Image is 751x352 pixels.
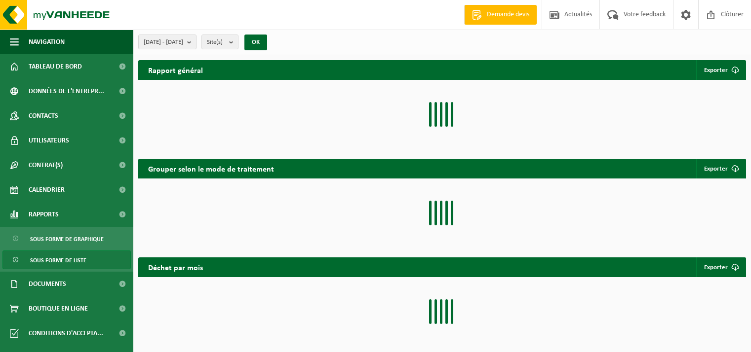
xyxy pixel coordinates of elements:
a: Sous forme de graphique [2,229,131,248]
h2: Déchet par mois [138,257,213,277]
span: [DATE] - [DATE] [144,35,183,50]
h2: Grouper selon le mode de traitement [138,159,284,178]
span: Contrat(s) [29,153,63,177]
button: [DATE] - [DATE] [138,35,197,49]
span: Site(s) [207,35,225,50]
span: Boutique en ligne [29,296,88,321]
a: Exporter [696,159,745,178]
span: Utilisateurs [29,128,69,153]
span: Navigation [29,30,65,54]
button: Exporter [696,60,745,80]
span: Rapports [29,202,59,227]
span: Conditions d'accepta... [29,321,103,346]
a: Exporter [696,257,745,277]
h2: Rapport général [138,60,213,80]
a: Demande devis [464,5,537,25]
a: Sous forme de liste [2,250,131,269]
span: Tableau de bord [29,54,82,79]
span: Contacts [29,104,58,128]
button: OK [244,35,267,50]
span: Documents [29,272,66,296]
span: Demande devis [484,10,532,20]
span: Calendrier [29,177,65,202]
span: Sous forme de graphique [30,230,104,248]
span: Sous forme de liste [30,251,86,270]
span: Données de l'entrepr... [29,79,104,104]
button: Site(s) [201,35,238,49]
